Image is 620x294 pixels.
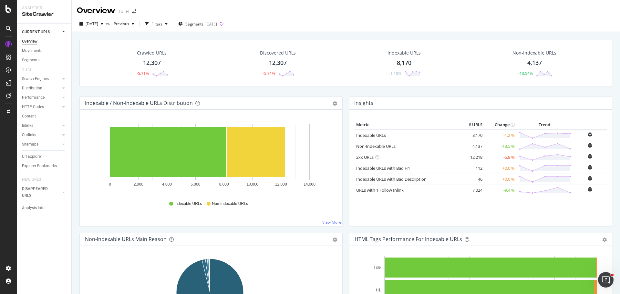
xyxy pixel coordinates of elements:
[151,21,162,27] div: Filters
[22,94,60,101] a: Performance
[22,122,60,129] a: Inlinks
[77,19,106,29] button: [DATE]
[22,113,36,120] div: Content
[458,185,484,196] td: 7,024
[118,8,129,15] div: TUI FI
[109,182,111,187] text: 0
[22,29,50,35] div: CURRENT URLS
[134,182,143,187] text: 2,000
[22,66,32,73] div: Visits
[355,236,462,242] div: HTML Tags Performance for Indexable URLs
[22,38,67,45] a: Overview
[374,265,381,270] text: Title
[484,130,516,141] td: -1.2 %
[22,29,60,35] a: CURRENT URLS
[355,120,458,130] th: Metric
[22,57,67,64] a: Segments
[376,288,381,292] text: H1
[86,21,98,26] span: 2025 Oct. 13th
[356,143,396,149] a: Non-Indexable URLs
[484,163,516,174] td: +0.0 %
[205,21,217,27] div: [DATE]
[389,71,401,76] div: -1.18%
[22,85,60,92] a: Distribution
[527,59,542,67] div: 4,137
[260,50,296,56] div: Discovered URLs
[22,94,45,101] div: Performance
[22,176,41,183] div: NEW URLS
[22,104,60,110] a: HTTP Codes
[602,238,607,242] div: gear
[518,71,533,76] div: -13.54%
[137,50,167,56] div: Crawled URLs
[484,120,516,130] th: Change
[22,132,60,138] a: Outlinks
[22,47,42,54] div: Movements
[22,85,42,92] div: Distribution
[22,186,55,199] div: DISAPPEARED URLS
[176,19,220,29] button: Segments[DATE]
[356,165,410,171] a: Indexable URLs with Bad H1
[22,205,67,211] a: Analysis Info
[22,122,33,129] div: Inlinks
[458,152,484,163] td: 12,218
[387,50,421,56] div: Indexable URLs
[333,238,337,242] div: gear
[458,174,484,185] td: 46
[275,182,287,187] text: 12,000
[304,182,315,187] text: 14,000
[22,153,42,160] div: Url Explorer
[458,163,484,174] td: 112
[22,141,60,148] a: Sitemaps
[22,66,38,73] a: Visits
[143,59,161,67] div: 12,307
[85,236,167,242] div: Non-Indexable URLs Main Reason
[22,163,67,169] a: Explorer Bookmarks
[516,120,573,130] th: Trend
[85,120,335,195] div: A chart.
[397,59,411,67] div: 8,170
[111,19,137,29] button: Previous
[22,113,67,120] a: Content
[263,71,275,76] div: -5.71%
[356,154,374,160] a: 2xx URLs
[484,152,516,163] td: -5.8 %
[22,163,57,169] div: Explorer Bookmarks
[588,165,592,170] div: bell-plus
[588,132,592,137] div: bell-plus
[484,185,516,196] td: -9.4 %
[512,50,556,56] div: Non-Indexable URLs
[22,186,60,199] a: DISAPPEARED URLS
[484,141,516,152] td: -13.5 %
[356,187,404,193] a: URLs with 1 Follow Inlink
[174,201,202,207] span: Indexable URLs
[484,174,516,185] td: +0.0 %
[191,182,200,187] text: 6,000
[322,219,341,225] a: View More
[106,21,111,26] span: vs
[219,182,229,187] text: 8,000
[247,182,259,187] text: 10,000
[588,143,592,148] div: bell-plus
[22,57,39,64] div: Segments
[132,9,136,14] div: arrow-right-arrow-left
[588,154,592,159] div: bell-plus
[111,21,129,26] span: Previous
[588,187,592,192] div: bell-plus
[22,47,67,54] a: Movements
[22,104,44,110] div: HTTP Codes
[333,101,337,106] div: gear
[22,176,47,183] a: NEW URLS
[22,38,37,45] div: Overview
[588,176,592,181] div: bell-plus
[77,5,115,16] div: Overview
[22,205,45,211] div: Analysis Info
[85,100,193,106] div: Indexable / Non-Indexable URLs Distribution
[598,272,614,288] iframe: Intercom live chat
[356,132,386,138] a: Indexable URLs
[458,141,484,152] td: 4,137
[22,76,49,82] div: Search Engines
[22,141,38,148] div: Sitemaps
[162,182,172,187] text: 4,000
[22,153,67,160] a: Url Explorer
